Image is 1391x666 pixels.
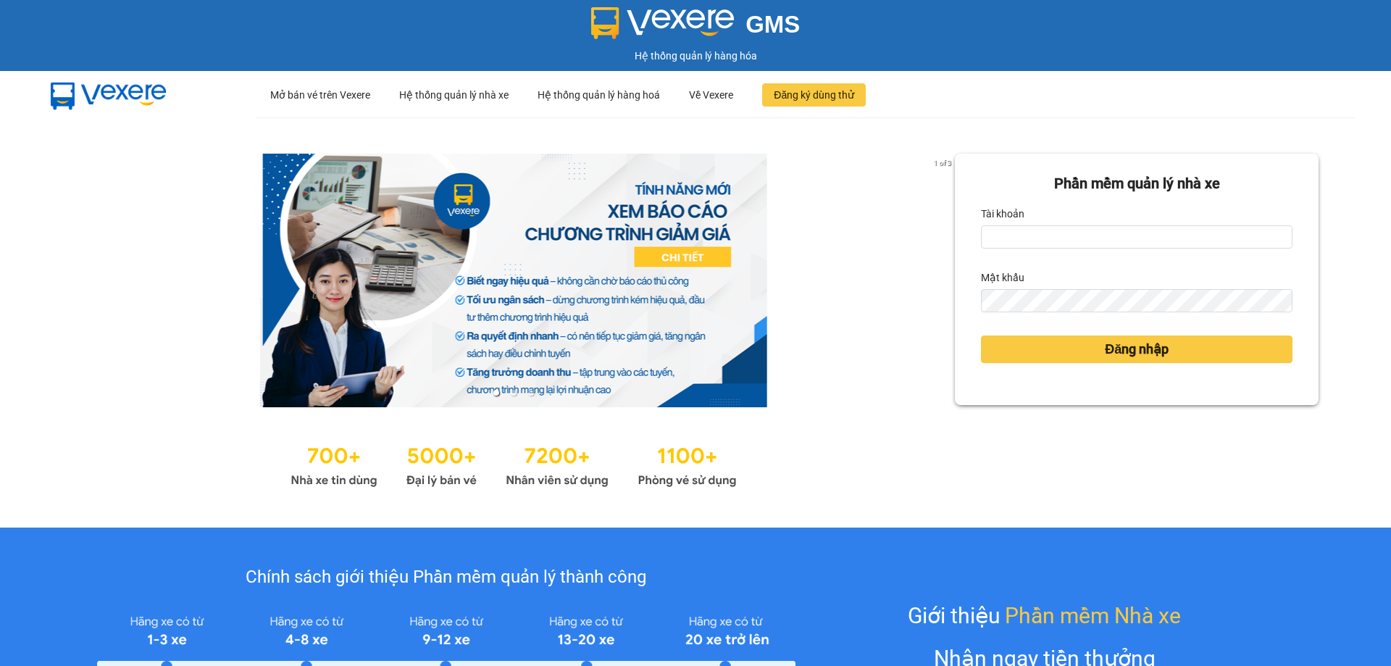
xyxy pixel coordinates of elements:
[270,72,370,118] div: Mở bán vé trên Vexere
[591,7,735,39] img: logo 2
[1105,339,1169,359] span: Đăng nhập
[291,436,737,491] img: Statistics.png
[930,154,955,172] p: 1 of 3
[36,71,181,119] img: mbUUG5Q.png
[981,289,1292,312] input: Mật khẩu
[493,390,499,396] li: slide item 1
[981,172,1292,195] div: Phần mềm quản lý nhà xe
[762,83,866,107] button: Đăng ký dùng thử
[511,390,517,396] li: slide item 2
[689,72,733,118] div: Về Vexere
[981,202,1024,225] label: Tài khoản
[981,266,1024,289] label: Mật khẩu
[745,11,800,38] span: GMS
[908,599,1181,633] div: Giới thiệu
[528,390,534,396] li: slide item 3
[538,72,660,118] div: Hệ thống quản lý hàng hoá
[1005,599,1181,633] span: Phần mềm Nhà xe
[981,225,1292,249] input: Tài khoản
[4,48,1387,64] div: Hệ thống quản lý hàng hóa
[774,87,854,103] span: Đăng ký dùng thử
[591,22,801,33] a: GMS
[935,154,955,407] button: next slide / item
[97,564,795,591] div: Chính sách giới thiệu Phần mềm quản lý thành công
[981,336,1292,363] button: Đăng nhập
[399,72,509,118] div: Hệ thống quản lý nhà xe
[72,154,93,407] button: previous slide / item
